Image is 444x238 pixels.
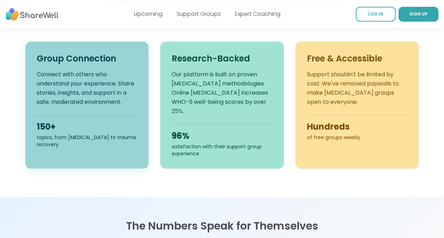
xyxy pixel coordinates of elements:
div: 96% [172,130,272,142]
div: 150+ [37,121,137,132]
p: Connect with others who understand your experience. Share stories, insights, and support in a saf... [37,70,137,107]
a: LOG IN [356,7,396,22]
span: LOG IN [368,11,383,17]
img: ShareWell Nav Logo [6,5,59,24]
h3: Group Connection [37,53,137,64]
a: Upcoming [134,10,162,18]
h2: The Numbers Speak for Themselves [25,220,419,232]
div: of free groups weekly [307,134,408,141]
div: topics, from [MEDICAL_DATA] to trauma recovery [37,134,137,148]
p: Our platform is built on proven [MEDICAL_DATA] methodologies. Online [MEDICAL_DATA] increases WHO... [172,70,272,116]
p: Support shouldn't be limited by cost. We've removed paywalls to make [MEDICAL_DATA] groups open t... [307,70,408,107]
span: SIGN UP [409,11,428,17]
div: satisfaction with their support group experience [172,143,272,157]
div: Hundreds [307,121,408,132]
a: Support Groups [177,10,221,18]
a: SIGN UP [398,7,438,22]
a: Expert Coaching [235,10,280,18]
h3: Free & Accessible [307,53,408,64]
h3: Research-Backed [172,53,272,64]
